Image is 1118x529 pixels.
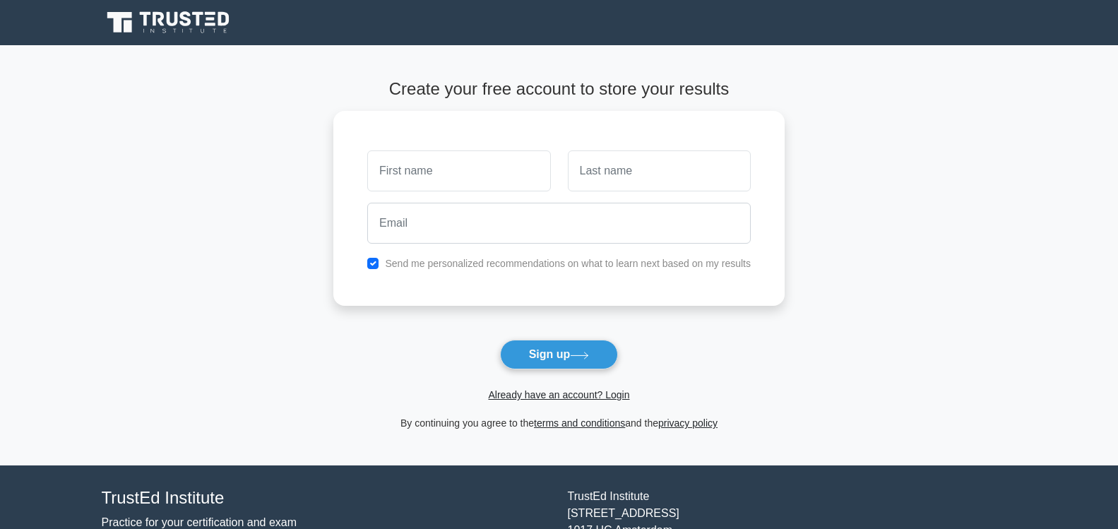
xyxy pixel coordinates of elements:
div: By continuing you agree to the and the [325,415,793,432]
h4: TrustEd Institute [102,488,551,509]
a: privacy policy [658,417,718,429]
input: Email [367,203,751,244]
h4: Create your free account to store your results [333,79,785,100]
label: Send me personalized recommendations on what to learn next based on my results [385,258,751,269]
a: Already have an account? Login [488,389,629,400]
button: Sign up [500,340,619,369]
input: Last name [568,150,751,191]
a: terms and conditions [534,417,625,429]
input: First name [367,150,550,191]
a: Practice for your certification and exam [102,516,297,528]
